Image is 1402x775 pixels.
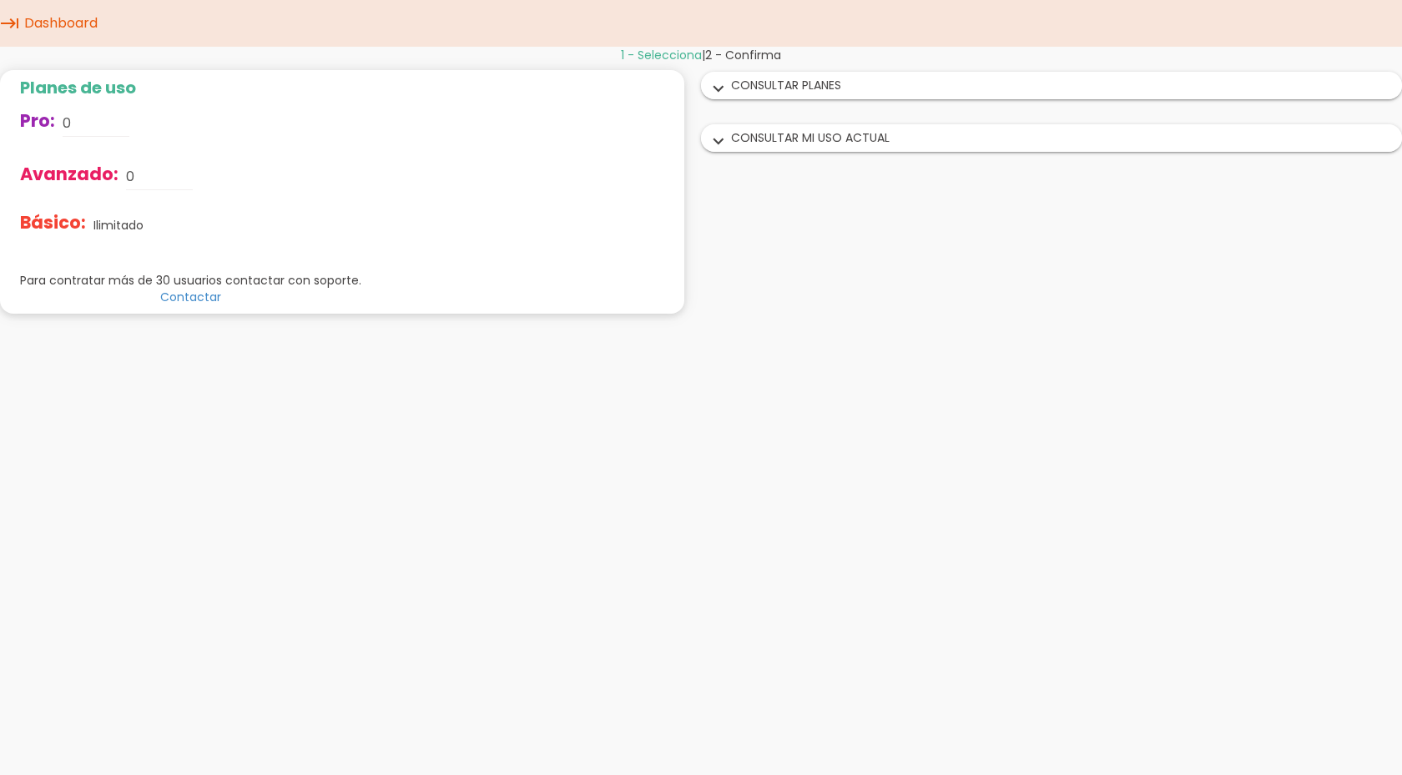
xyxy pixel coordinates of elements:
[702,73,1401,98] div: CONSULTAR PLANES
[160,289,221,305] a: Contactar
[705,131,732,153] i: expand_more
[20,108,55,133] span: Pro:
[20,78,361,97] h2: Planes de uso
[20,272,361,289] p: Para contratar más de 30 usuarios contactar con soporte.
[20,162,119,186] span: Avanzado:
[702,125,1401,151] div: CONSULTAR MI USO ACTUAL
[93,217,144,234] p: Ilimitado
[705,78,732,100] i: expand_more
[621,47,702,63] span: 1 - Selecciona
[20,210,86,234] span: Básico:
[705,47,781,63] span: 2 - Confirma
